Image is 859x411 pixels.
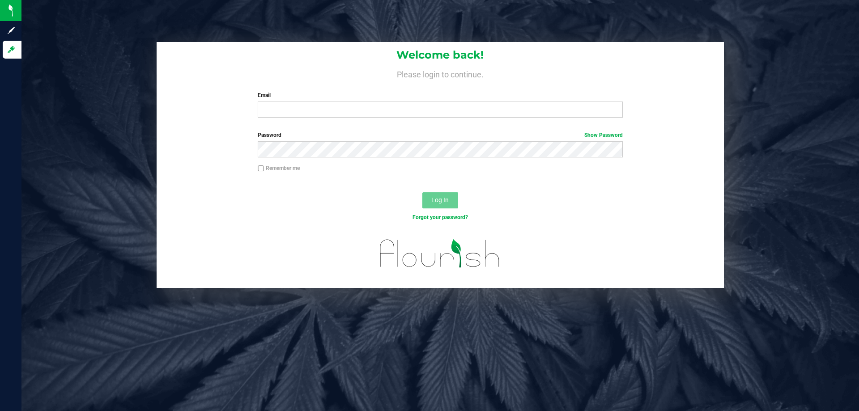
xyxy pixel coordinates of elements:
[584,132,623,138] a: Show Password
[157,68,724,79] h4: Please login to continue.
[412,214,468,220] a: Forgot your password?
[258,132,281,138] span: Password
[258,91,622,99] label: Email
[258,165,264,172] input: Remember me
[7,26,16,35] inline-svg: Sign up
[431,196,449,203] span: Log In
[7,45,16,54] inline-svg: Log in
[157,49,724,61] h1: Welcome back!
[422,192,458,208] button: Log In
[258,164,300,172] label: Remember me
[369,231,511,276] img: flourish_logo.svg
